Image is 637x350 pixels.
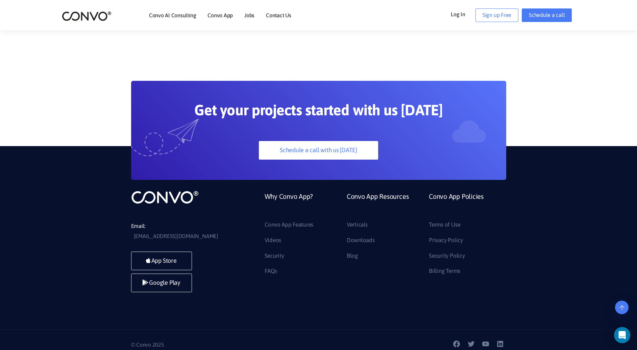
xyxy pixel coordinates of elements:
a: Security Policy [429,251,465,261]
a: Verticals [347,219,368,230]
a: Terms of Use [429,219,460,230]
a: Schedule a call with us [DATE] [259,141,378,160]
a: Security [265,251,284,261]
a: Videos [265,235,281,246]
a: [EMAIL_ADDRESS][DOMAIN_NAME] [134,231,218,241]
a: Log In [451,8,475,19]
a: Schedule a call [522,8,572,22]
a: Convo App Resources [347,190,409,219]
li: Email: [131,221,232,241]
img: logo_2.png [62,11,112,21]
div: Open Intercom Messenger [614,327,630,343]
a: Blog [347,251,358,261]
a: FAQs [265,266,277,277]
a: Google Play [131,274,192,292]
a: Why Convo App? [265,190,313,219]
h2: Get your projects started with us [DATE] [163,101,474,124]
a: Contact Us [266,13,291,18]
p: © Convo 2025 [131,340,314,350]
a: Sign up Free [475,8,518,22]
a: App Store [131,252,192,270]
a: Privacy Policy [429,235,463,246]
div: Footer [260,190,506,281]
a: Convo AI Consulting [149,13,196,18]
a: Downloads [347,235,375,246]
a: Convo App Policies [429,190,484,219]
a: Convo App Features [265,219,314,230]
a: Convo App [207,13,233,18]
img: logo_not_found [131,190,199,204]
a: Billing Terms [429,266,460,277]
a: Jobs [244,13,254,18]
